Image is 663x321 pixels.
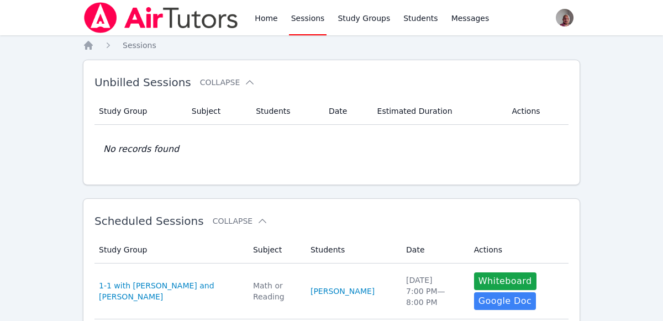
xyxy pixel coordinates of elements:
[474,292,536,310] a: Google Doc
[94,98,185,125] th: Study Group
[474,272,536,290] button: Whiteboard
[185,98,249,125] th: Subject
[94,236,246,264] th: Study Group
[399,236,467,264] th: Date
[94,264,569,319] tr: 1-1 with [PERSON_NAME] and [PERSON_NAME]Math or Reading[PERSON_NAME][DATE]7:00 PM—8:00 PMWhiteboa...
[123,41,156,50] span: Sessions
[406,275,461,308] div: [DATE] 7:00 PM — 8:00 PM
[94,76,191,89] span: Unbilled Sessions
[83,2,239,33] img: Air Tutors
[123,40,156,51] a: Sessions
[99,280,240,302] a: 1-1 with [PERSON_NAME] and [PERSON_NAME]
[246,236,304,264] th: Subject
[253,280,297,302] div: Math or Reading
[249,98,322,125] th: Students
[304,236,399,264] th: Students
[505,98,569,125] th: Actions
[371,98,506,125] th: Estimated Duration
[311,286,375,297] a: [PERSON_NAME]
[213,215,268,227] button: Collapse
[200,77,255,88] button: Collapse
[94,214,204,228] span: Scheduled Sessions
[83,40,580,51] nav: Breadcrumb
[467,236,569,264] th: Actions
[94,125,569,173] td: No records found
[322,98,371,125] th: Date
[451,13,490,24] span: Messages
